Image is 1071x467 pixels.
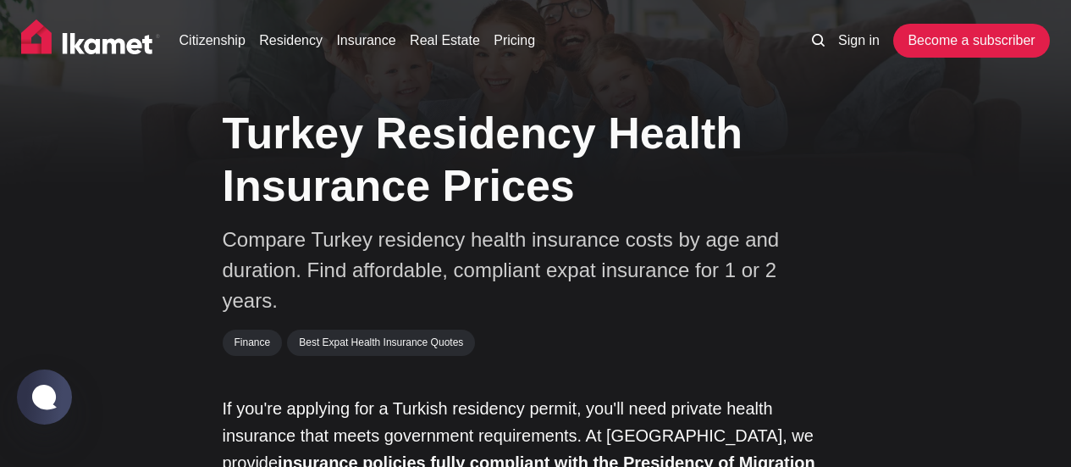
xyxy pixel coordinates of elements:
a: Sign in [838,31,880,51]
p: Compare Turkey residency health insurance costs by age and duration. Find affordable, compliant e... [223,225,815,316]
a: Insurance [336,31,395,51]
a: Become a subscriber [893,24,1049,58]
a: Residency [259,31,323,51]
a: Real Estate [410,31,480,51]
a: Finance [223,330,283,355]
a: Pricing [494,31,535,51]
img: Ikamet home [21,19,160,62]
a: Citizenship [179,31,246,51]
h1: Turkey Residency Health Insurance Prices [223,107,849,213]
a: Best Expat Health Insurance Quotes [287,330,475,355]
